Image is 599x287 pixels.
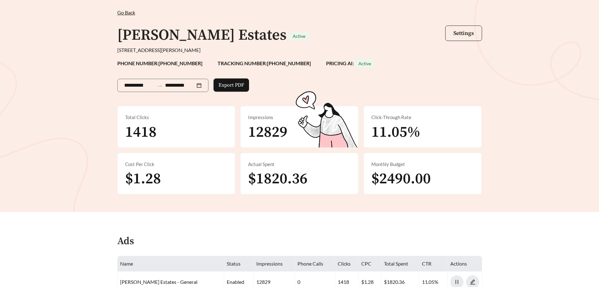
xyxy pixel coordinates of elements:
span: Active [358,61,371,66]
div: Actual Spent [248,161,351,168]
th: Impressions [254,256,295,272]
span: $1.28 [125,169,161,188]
div: Cost Per Click [125,161,228,168]
span: $1820.36 [248,169,308,188]
button: Settings [445,26,482,41]
span: enabled [227,279,244,285]
th: Clicks [335,256,359,272]
span: 11.05% [371,123,420,142]
span: edit [466,279,479,285]
th: Name [118,256,225,272]
th: Status [224,256,254,272]
div: Monthly Budget [371,161,474,168]
span: to [157,83,163,88]
strong: TRACKING NUMBER: [PHONE_NUMBER] [218,60,311,66]
div: [STREET_ADDRESS][PERSON_NAME] [117,46,482,54]
a: edit [466,279,479,285]
div: Total Clicks [125,114,228,121]
span: 1418 [125,123,157,142]
span: 12829 [248,123,287,142]
span: swap-right [157,83,163,89]
span: CTR [422,261,431,267]
button: Export PDF [214,78,249,92]
span: pause [451,279,463,285]
span: $2490.00 [371,169,431,188]
h1: [PERSON_NAME] Estates [117,26,286,45]
strong: PRICING AI: [326,60,375,66]
th: Phone Calls [295,256,335,272]
th: Actions [448,256,482,272]
div: Click-Through Rate [371,114,474,121]
span: Active [293,33,305,39]
div: Impressions [248,114,351,121]
strong: PHONE NUMBER: [PHONE_NUMBER] [117,60,202,66]
h4: Ads [117,236,134,247]
span: CPC [361,261,371,267]
span: Settings [453,30,474,37]
span: Go Back [117,9,135,15]
th: Total Spent [381,256,419,272]
a: [PERSON_NAME] Estates - General [120,279,197,285]
span: Export PDF [219,81,244,89]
